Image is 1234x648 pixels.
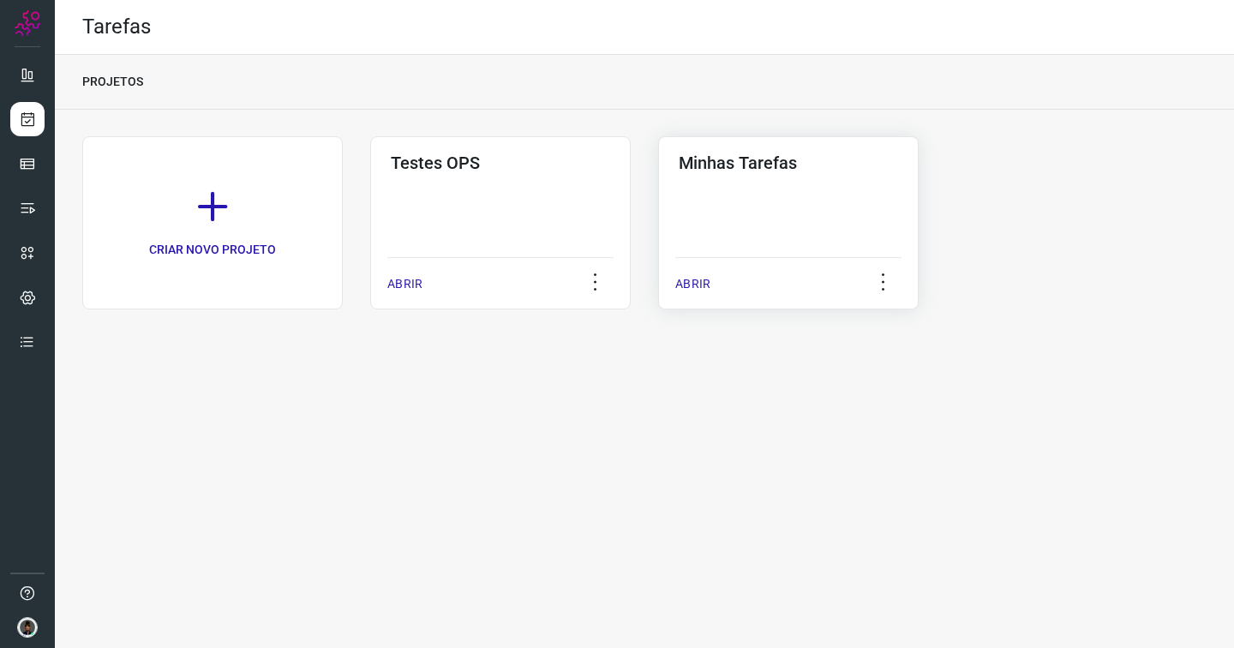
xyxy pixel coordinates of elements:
[82,73,143,91] p: PROJETOS
[149,241,276,259] p: CRIAR NOVO PROJETO
[675,275,710,293] p: ABRIR
[387,275,422,293] p: ABRIR
[391,153,610,173] h3: Testes OPS
[82,15,151,39] h2: Tarefas
[15,10,40,36] img: Logo
[679,153,898,173] h3: Minhas Tarefas
[17,617,38,638] img: d44150f10045ac5288e451a80f22ca79.png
